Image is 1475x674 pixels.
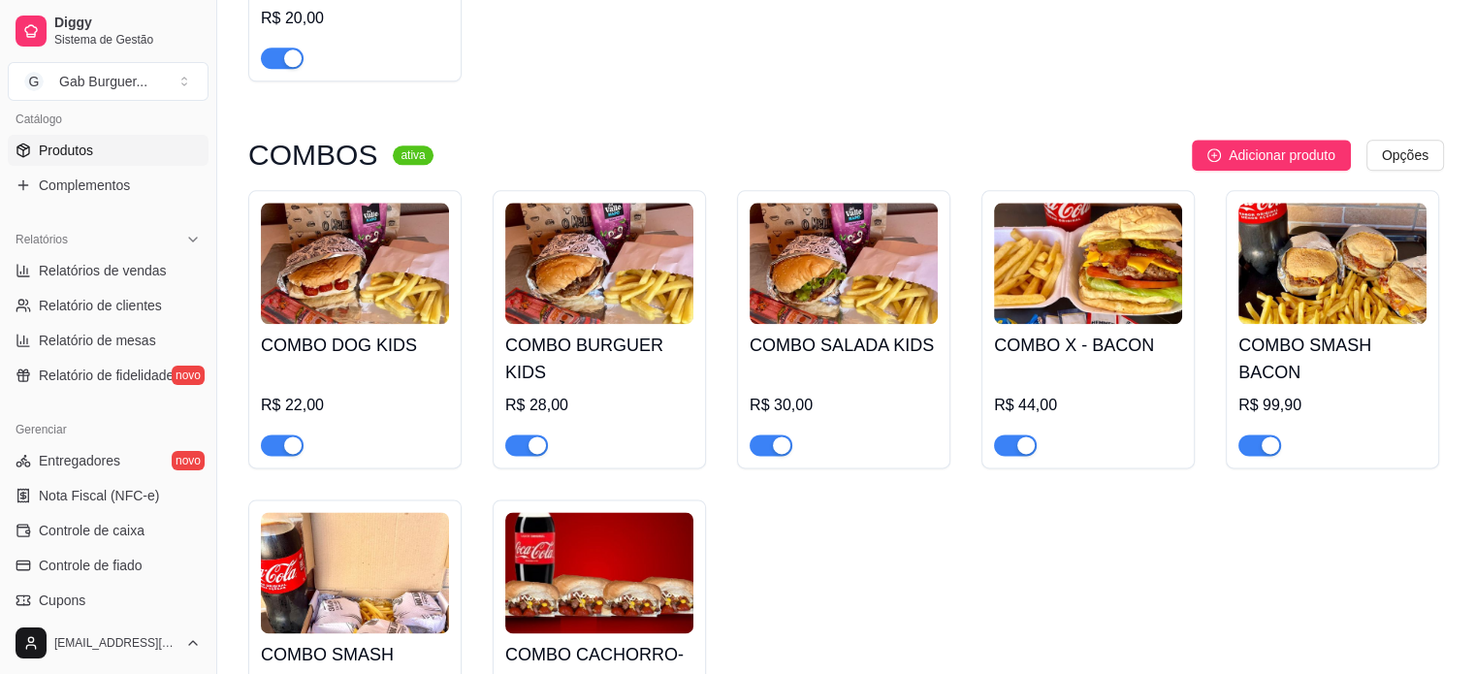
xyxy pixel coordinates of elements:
[8,620,208,666] button: [EMAIL_ADDRESS][DOMAIN_NAME]
[39,331,156,350] span: Relatório de mesas
[8,585,208,616] a: Cupons
[505,332,693,386] h4: COMBO BURGUER KIDS
[39,261,167,280] span: Relatórios de vendas
[1238,203,1427,324] img: product-image
[8,135,208,166] a: Produtos
[39,521,144,540] span: Controle de caixa
[8,104,208,135] div: Catálogo
[54,15,201,32] span: Diggy
[994,394,1182,417] div: R$ 44,00
[39,486,159,505] span: Nota Fiscal (NFC-e)
[261,512,449,633] img: product-image
[261,394,449,417] div: R$ 22,00
[16,232,68,247] span: Relatórios
[54,32,201,48] span: Sistema de Gestão
[393,145,433,165] sup: ativa
[261,332,449,359] h4: COMBO DOG KIDS
[8,445,208,476] a: Entregadoresnovo
[39,366,174,385] span: Relatório de fidelidade
[8,8,208,54] a: DiggySistema de Gestão
[54,635,177,651] span: [EMAIL_ADDRESS][DOMAIN_NAME]
[505,203,693,324] img: product-image
[59,72,147,91] div: Gab Burguer ...
[994,203,1182,324] img: product-image
[1382,144,1428,166] span: Opções
[24,72,44,91] span: G
[8,414,208,445] div: Gerenciar
[1192,140,1351,171] button: Adicionar produto
[39,176,130,195] span: Complementos
[8,170,208,201] a: Complementos
[505,512,693,633] img: product-image
[8,62,208,101] button: Select a team
[1366,140,1444,171] button: Opções
[8,515,208,546] a: Controle de caixa
[1238,332,1427,386] h4: COMBO SMASH BACON
[261,203,449,324] img: product-image
[8,255,208,286] a: Relatórios de vendas
[750,332,938,359] h4: COMBO SALADA KIDS
[39,591,85,610] span: Cupons
[750,394,938,417] div: R$ 30,00
[39,556,143,575] span: Controle de fiado
[39,451,120,470] span: Entregadores
[505,394,693,417] div: R$ 28,00
[8,325,208,356] a: Relatório de mesas
[248,144,377,167] h3: COMBOS
[1229,144,1335,166] span: Adicionar produto
[1207,148,1221,162] span: plus-circle
[39,141,93,160] span: Produtos
[8,360,208,391] a: Relatório de fidelidadenovo
[39,296,162,315] span: Relatório de clientes
[994,332,1182,359] h4: COMBO X - BACON
[261,7,449,30] div: R$ 20,00
[1238,394,1427,417] div: R$ 99,90
[8,550,208,581] a: Controle de fiado
[8,480,208,511] a: Nota Fiscal (NFC-e)
[8,290,208,321] a: Relatório de clientes
[750,203,938,324] img: product-image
